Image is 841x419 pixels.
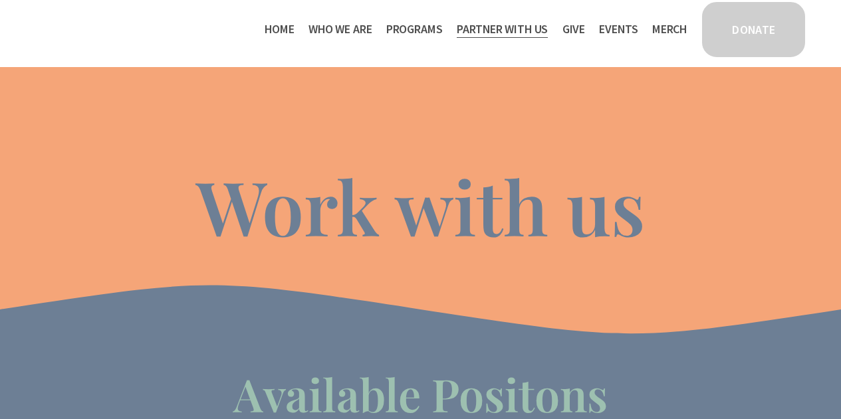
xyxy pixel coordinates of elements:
[386,20,443,39] span: Programs
[562,19,585,40] a: Give
[457,20,548,39] span: Partner With Us
[599,19,638,40] a: Events
[308,20,372,39] span: Who We Are
[386,19,443,40] a: folder dropdown
[308,19,372,40] a: folder dropdown
[196,168,645,243] h1: Work with us
[652,19,687,40] a: Merch
[265,19,294,40] a: Home
[457,19,548,40] a: folder dropdown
